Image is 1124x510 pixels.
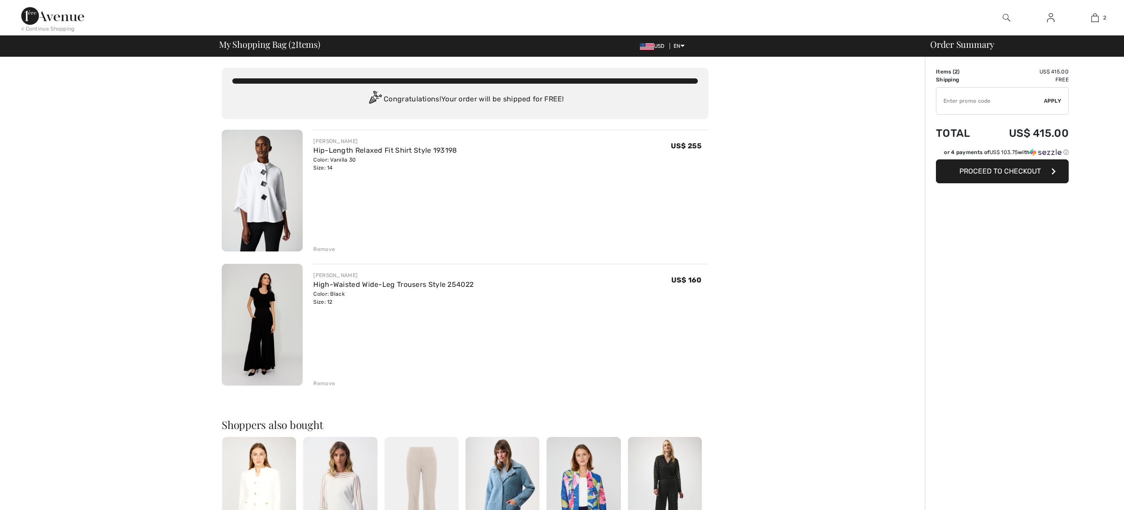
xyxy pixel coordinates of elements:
div: < Continue Shopping [21,25,75,33]
img: Congratulation2.svg [366,91,384,108]
td: Total [936,118,984,148]
td: Items ( ) [936,68,984,76]
img: search the website [1003,12,1010,23]
input: Promo code [936,88,1044,114]
div: Color: Vanilla 30 Size: 14 [313,156,457,172]
span: 2 [955,69,958,75]
div: or 4 payments of with [944,148,1069,156]
td: Free [984,76,1069,84]
span: EN [674,43,685,49]
button: Proceed to Checkout [936,159,1069,183]
div: Remove [313,379,335,387]
a: Sign In [1040,12,1062,23]
img: Hip-Length Relaxed Fit Shirt Style 193198 [222,130,303,251]
td: Shipping [936,76,984,84]
img: My Bag [1091,12,1099,23]
a: Hip-Length Relaxed Fit Shirt Style 193198 [313,146,457,155]
span: USD [640,43,668,49]
span: My Shopping Bag ( Items) [219,40,320,49]
span: 2 [291,38,296,49]
td: US$ 415.00 [984,68,1069,76]
span: US$ 255 [671,142,701,150]
span: Proceed to Checkout [959,167,1041,175]
h2: Shoppers also bought [222,419,708,430]
div: Color: Black Size: 12 [313,290,473,306]
td: US$ 415.00 [984,118,1069,148]
img: My Info [1047,12,1055,23]
div: Remove [313,245,335,253]
a: 2 [1073,12,1116,23]
div: [PERSON_NAME] [313,271,473,279]
img: High-Waisted Wide-Leg Trousers Style 254022 [222,264,303,386]
img: US Dollar [640,43,654,50]
div: Order Summary [920,40,1119,49]
img: Sezzle [1030,148,1062,156]
a: High-Waisted Wide-Leg Trousers Style 254022 [313,280,473,289]
div: Congratulations! Your order will be shipped for FREE! [232,91,698,108]
div: or 4 payments ofUS$ 103.75withSezzle Click to learn more about Sezzle [936,148,1069,159]
div: [PERSON_NAME] [313,137,457,145]
span: Apply [1044,97,1062,105]
img: 1ère Avenue [21,7,84,25]
span: US$ 103.75 [989,149,1018,155]
span: US$ 160 [671,276,701,284]
span: 2 [1103,14,1106,22]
